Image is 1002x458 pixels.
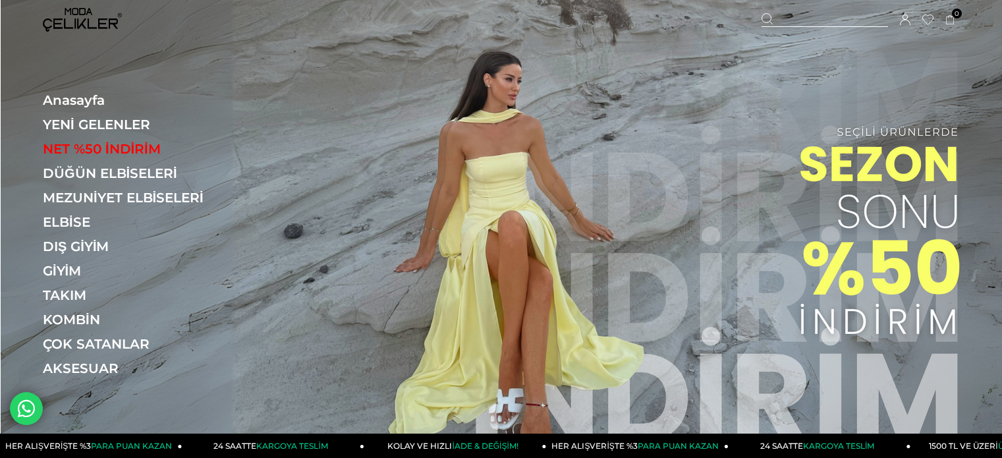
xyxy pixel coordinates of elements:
[952,9,962,18] span: 0
[43,360,224,376] a: AKSESUAR
[43,263,224,279] a: GİYİM
[638,441,719,451] span: PARA PUAN KAZAN
[729,434,911,458] a: 24 SAATTEKARGOYA TESLİM
[364,434,547,458] a: KOLAY VE HIZLIİADE & DEĞİŞİM!
[43,92,224,108] a: Anasayfa
[43,312,224,328] a: KOMBİN
[43,141,224,157] a: NET %50 İNDİRİM
[547,434,729,458] a: HER ALIŞVERİŞTE %3PARA PUAN KAZAN
[43,287,224,303] a: TAKIM
[43,165,224,181] a: DÜĞÜN ELBİSELERİ
[945,15,955,25] a: 0
[91,441,172,451] span: PARA PUAN KAZAN
[43,214,224,230] a: ELBİSE
[182,434,365,458] a: 24 SAATTEKARGOYA TESLİM
[43,190,224,206] a: MEZUNİYET ELBİSELERİ
[256,441,327,451] span: KARGOYA TESLİM
[803,441,874,451] span: KARGOYA TESLİM
[43,336,224,352] a: ÇOK SATANLAR
[43,8,122,32] img: logo
[43,239,224,254] a: DIŞ GİYİM
[452,441,518,451] span: İADE & DEĞİŞİM!
[43,117,224,132] a: YENİ GELENLER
